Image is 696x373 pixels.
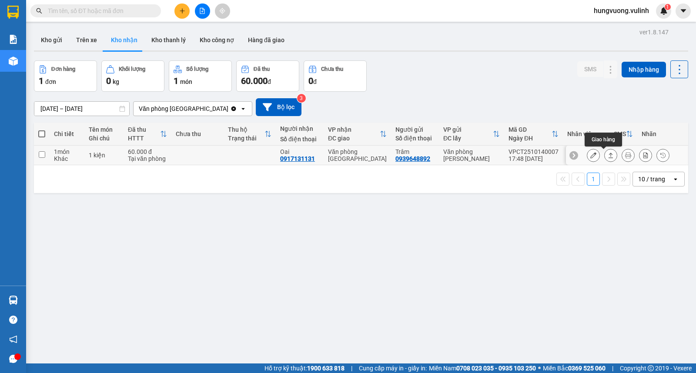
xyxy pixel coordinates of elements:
div: Trâm [395,148,435,155]
button: 1 [587,173,600,186]
div: 0939648892 [395,155,430,162]
div: VP nhận [328,126,380,133]
div: Văn phòng [GEOGRAPHIC_DATA] [328,148,387,162]
th: Toggle SortBy [224,123,276,146]
div: Số điện thoại [395,135,435,142]
strong: 1900 633 818 [307,365,345,372]
span: hungvuong.vulinh [587,5,656,16]
th: Toggle SortBy [504,123,563,146]
strong: 0708 023 035 - 0935 103 250 [456,365,536,372]
input: Tìm tên, số ĐT hoặc mã đơn [48,6,151,16]
button: Kho thanh lý [144,30,193,50]
div: Người nhận [280,125,319,132]
span: Cung cấp máy in - giấy in: [359,363,427,373]
img: warehouse-icon [9,296,18,305]
input: Selected Văn phòng Kiên Giang. [229,104,230,113]
div: 0917131131 [280,155,315,162]
span: environment [50,21,57,28]
span: notification [9,335,17,343]
span: copyright [648,365,654,371]
span: món [180,78,192,85]
span: aim [219,8,225,14]
span: 1 [174,76,178,86]
span: caret-down [679,7,687,15]
th: Toggle SortBy [439,123,504,146]
div: Giao hàng [604,149,617,162]
svg: Clear value [230,105,237,112]
div: Mã GD [509,126,552,133]
div: Khác [54,155,80,162]
span: | [612,363,613,373]
button: Đã thu60.000đ [236,60,299,92]
button: Nhập hàng [622,62,666,77]
div: Nhân viên [567,130,605,137]
th: Toggle SortBy [324,123,391,146]
span: search [36,8,42,14]
button: Kho gửi [34,30,69,50]
div: Khối lượng [119,66,145,72]
img: solution-icon [9,35,18,44]
span: | [351,363,352,373]
button: Trên xe [69,30,104,50]
span: kg [113,78,119,85]
button: file-add [195,3,210,19]
span: phone [4,64,11,71]
sup: 3 [297,94,306,103]
div: 60.000 đ [128,148,167,155]
div: 17:48 [DATE] [509,155,559,162]
img: warehouse-icon [9,57,18,66]
div: Trạng thái [228,135,264,142]
div: Đã thu [254,66,270,72]
svg: open [240,105,247,112]
div: ver 1.8.147 [639,27,669,37]
span: đơn [45,78,56,85]
svg: open [672,176,679,183]
div: 1 món [54,148,80,155]
div: Số lượng [186,66,208,72]
div: SMS [614,130,626,137]
div: ĐC giao [328,135,380,142]
button: Số lượng1món [169,60,232,92]
b: [PERSON_NAME] [50,6,123,17]
span: file-add [199,8,205,14]
span: message [9,355,17,363]
span: 0 [106,76,111,86]
div: HTTT [128,135,160,142]
button: Chưa thu0đ [304,60,367,92]
div: Chưa thu [321,66,343,72]
div: Ghi chú [89,135,119,142]
th: Toggle SortBy [609,123,637,146]
li: E11, Đường số 8, Khu dân cư Nông [GEOGRAPHIC_DATA], Kv.[GEOGRAPHIC_DATA], [GEOGRAPHIC_DATA] [4,19,166,63]
div: Tên món [89,126,119,133]
span: đ [313,78,317,85]
img: logo-vxr [7,6,19,19]
span: Miền Nam [429,363,536,373]
span: 1 [666,4,669,10]
button: Hàng đã giao [241,30,291,50]
div: Đã thu [128,126,160,133]
th: Toggle SortBy [124,123,171,146]
button: aim [215,3,230,19]
div: Văn phòng [GEOGRAPHIC_DATA] [139,104,228,113]
div: Oai [280,148,319,155]
button: Kho nhận [104,30,144,50]
span: plus [179,8,185,14]
button: caret-down [676,3,691,19]
button: SMS [577,61,603,77]
div: Ngày ĐH [509,135,552,142]
img: icon-new-feature [660,7,668,15]
div: Sửa đơn hàng [587,149,600,162]
button: Khối lượng0kg [101,60,164,92]
strong: 0369 525 060 [568,365,606,372]
button: Đơn hàng1đơn [34,60,97,92]
div: Đơn hàng [51,66,75,72]
div: 1 kiện [89,152,119,159]
div: Người gửi [395,126,435,133]
span: Hỗ trợ kỹ thuật: [264,363,345,373]
span: đ [268,78,271,85]
span: 0 [308,76,313,86]
span: 60.000 [241,76,268,86]
li: 1900 8181 [4,63,166,73]
div: 10 / trang [638,175,665,183]
div: Chi tiết [54,130,80,137]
